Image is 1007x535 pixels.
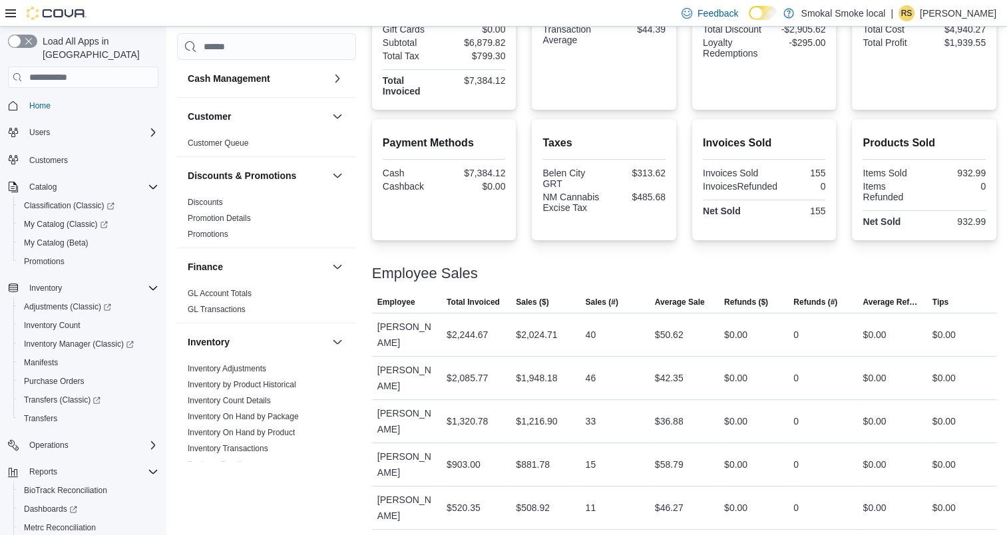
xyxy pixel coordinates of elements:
a: GL Account Totals [188,289,252,298]
img: Cova [27,7,87,20]
a: Dashboards [19,501,83,517]
span: Metrc Reconciliation [24,522,96,533]
div: 11 [585,500,596,516]
div: 0 [783,181,825,192]
h3: Employee Sales [372,266,478,281]
a: Inventory Manager (Classic) [13,335,164,353]
span: Reports [24,464,158,480]
div: 0 [927,181,986,192]
button: Reports [3,462,164,481]
div: $58.79 [655,456,684,472]
a: Inventory Count Details [188,396,271,405]
div: $42.35 [655,370,684,386]
a: My Catalog (Beta) [19,235,94,251]
strong: Total Invoiced [383,75,421,96]
span: Promotions [19,254,158,269]
div: Invoices Sold [703,168,761,178]
a: Home [24,98,56,114]
a: Transfers (Classic) [19,392,106,408]
div: 0 [793,413,799,429]
span: Users [29,127,50,138]
a: Promotions [19,254,70,269]
span: Users [24,124,158,140]
h3: Customer [188,110,231,123]
button: My Catalog (Beta) [13,234,164,252]
div: $7,384.12 [447,75,505,86]
div: 155 [767,168,825,178]
h2: Products Sold [863,135,986,151]
div: $0.00 [724,327,747,343]
h3: Cash Management [188,72,270,85]
div: $0.00 [447,181,505,192]
div: 155 [767,206,825,216]
span: Refunds (#) [793,297,837,307]
span: Inventory [24,280,158,296]
span: Catalog [29,182,57,192]
a: Customer Queue [188,138,248,148]
div: 46 [585,370,596,386]
div: $881.78 [516,456,550,472]
div: $2,085.77 [447,370,488,386]
div: $2,244.67 [447,327,488,343]
a: Transfers (Classic) [13,391,164,409]
span: Discounts [188,197,223,208]
button: Cash Management [188,72,327,85]
button: Operations [24,437,74,453]
span: Dashboards [24,504,77,514]
h2: Taxes [542,135,666,151]
div: $0.00 [932,327,956,343]
div: Rebecca Salinas [899,5,914,21]
input: Dark Mode [749,6,777,20]
span: Adjustments (Classic) [19,299,158,315]
div: Total Discount [703,24,761,35]
div: $7,384.12 [447,168,505,178]
span: Inventory Manager (Classic) [24,339,134,349]
div: -$295.00 [767,37,825,48]
div: $0.00 [863,370,886,386]
h3: Finance [188,260,223,273]
span: Adjustments (Classic) [24,301,111,312]
span: BioTrack Reconciliation [24,485,107,496]
div: 932.99 [927,216,986,227]
a: Manifests [19,355,63,371]
span: Inventory Count [19,317,158,333]
p: [PERSON_NAME] [920,5,996,21]
span: Inventory Count Details [188,395,271,406]
span: Inventory On Hand by Package [188,411,299,422]
span: Average Sale [655,297,705,307]
span: Customers [29,155,68,166]
h2: Payment Methods [383,135,506,151]
div: Subtotal [383,37,441,48]
span: Transfers [19,411,158,427]
div: $0.00 [932,456,956,472]
span: Feedback [698,7,738,20]
span: Inventory by Product Historical [188,379,296,390]
div: Customer [177,135,356,156]
div: $485.68 [607,192,666,202]
div: [PERSON_NAME] [372,486,441,529]
span: Operations [29,440,69,450]
div: $46.27 [655,500,684,516]
button: Catalog [24,179,62,195]
span: Load All Apps in [GEOGRAPHIC_DATA] [37,35,158,61]
a: BioTrack Reconciliation [19,482,112,498]
div: Gift Cards [383,24,441,35]
div: [PERSON_NAME] [372,357,441,399]
div: NM Cannabis Excise Tax [542,192,601,213]
button: Inventory [188,335,327,349]
span: Inventory Count [24,320,81,331]
button: Home [3,96,164,115]
div: $0.00 [724,370,747,386]
span: My Catalog (Classic) [24,219,108,230]
a: Transfers [19,411,63,427]
button: Customers [3,150,164,169]
button: Customer [188,110,327,123]
button: Inventory Count [13,316,164,335]
div: Discounts & Promotions [177,194,356,248]
span: My Catalog (Beta) [19,235,158,251]
div: 0 [793,370,799,386]
span: Promotion Details [188,213,251,224]
strong: Net Sold [703,206,741,216]
span: Average Refund [863,297,921,307]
